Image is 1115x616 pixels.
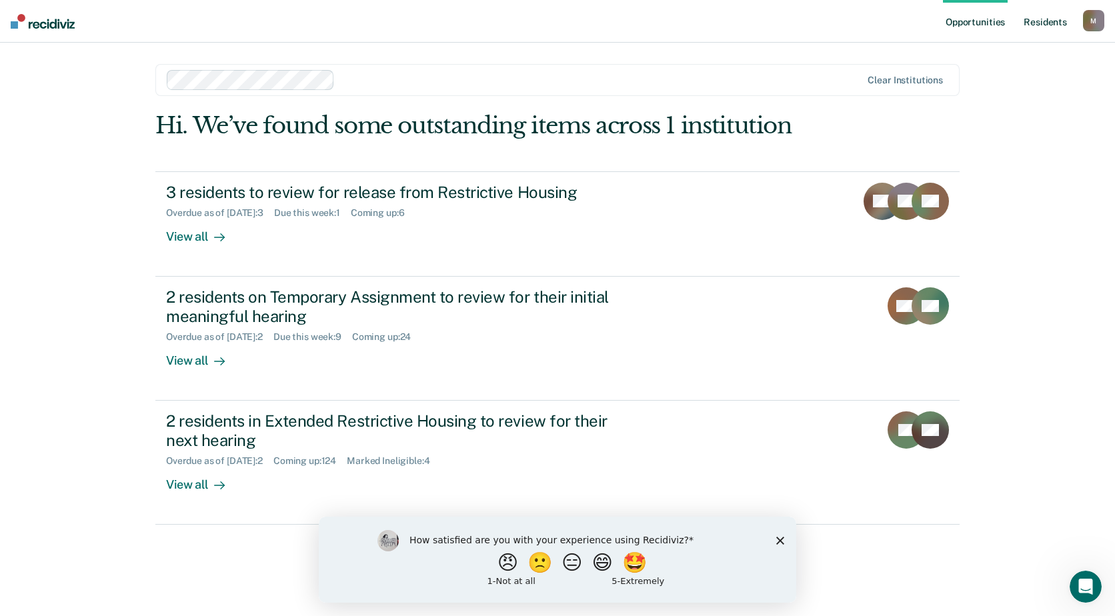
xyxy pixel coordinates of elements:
[352,331,421,343] div: Coming up : 24
[166,466,241,492] div: View all
[155,401,960,525] a: 2 residents in Extended Restrictive Housing to review for their next hearingOverdue as of [DATE]:...
[351,207,415,219] div: Coming up : 6
[273,331,352,343] div: Due this week : 9
[166,207,274,219] div: Overdue as of [DATE] : 3
[166,218,241,244] div: View all
[166,411,634,450] div: 2 residents in Extended Restrictive Housing to review for their next hearing
[166,183,634,202] div: 3 residents to review for release from Restrictive Housing
[166,342,241,368] div: View all
[273,455,347,467] div: Coming up : 124
[319,517,796,603] iframe: Survey by Kim from Recidiviz
[155,277,960,401] a: 2 residents on Temporary Assignment to review for their initial meaningful hearingOverdue as of [...
[166,455,273,467] div: Overdue as of [DATE] : 2
[155,171,960,277] a: 3 residents to review for release from Restrictive HousingOverdue as of [DATE]:3Due this week:1Co...
[11,14,75,29] img: Recidiviz
[347,455,440,467] div: Marked Ineligible : 4
[166,287,634,326] div: 2 residents on Temporary Assignment to review for their initial meaningful hearing
[1070,571,1102,603] iframe: Intercom live chat
[868,75,943,86] div: Clear institutions
[274,207,351,219] div: Due this week : 1
[1083,10,1104,31] button: M
[166,331,273,343] div: Overdue as of [DATE] : 2
[155,112,799,139] div: Hi. We’ve found some outstanding items across 1 institution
